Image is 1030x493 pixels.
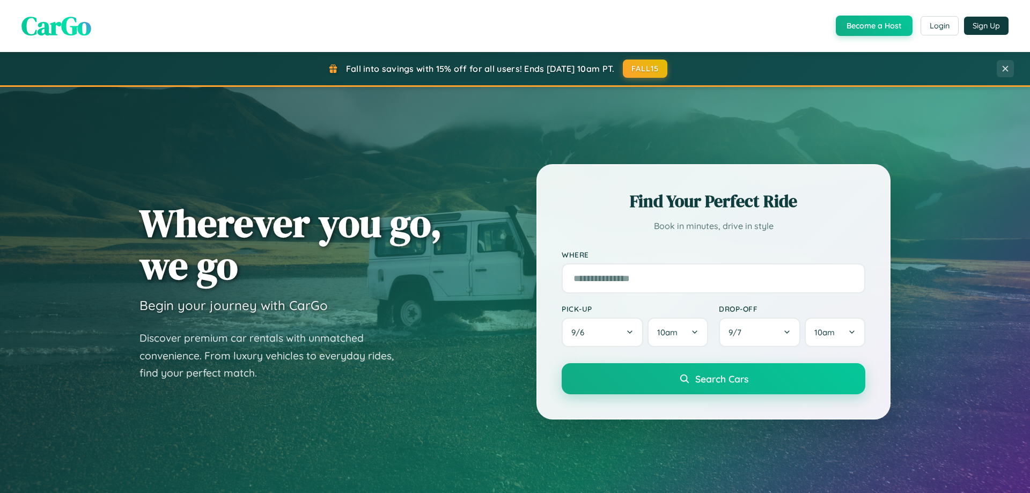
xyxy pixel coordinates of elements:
[562,250,865,259] label: Where
[921,16,959,35] button: Login
[836,16,913,36] button: Become a Host
[562,218,865,234] p: Book in minutes, drive in style
[623,60,668,78] button: FALL15
[719,304,865,313] label: Drop-off
[562,318,643,347] button: 9/6
[648,318,708,347] button: 10am
[964,17,1009,35] button: Sign Up
[814,327,835,337] span: 10am
[657,327,678,337] span: 10am
[695,373,748,385] span: Search Cars
[562,363,865,394] button: Search Cars
[562,304,708,313] label: Pick-up
[139,297,328,313] h3: Begin your journey with CarGo
[562,189,865,213] h2: Find Your Perfect Ride
[346,63,615,74] span: Fall into savings with 15% off for all users! Ends [DATE] 10am PT.
[139,202,442,286] h1: Wherever you go, we go
[805,318,865,347] button: 10am
[571,327,590,337] span: 9 / 6
[139,329,408,382] p: Discover premium car rentals with unmatched convenience. From luxury vehicles to everyday rides, ...
[729,327,747,337] span: 9 / 7
[719,318,800,347] button: 9/7
[21,8,91,43] span: CarGo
